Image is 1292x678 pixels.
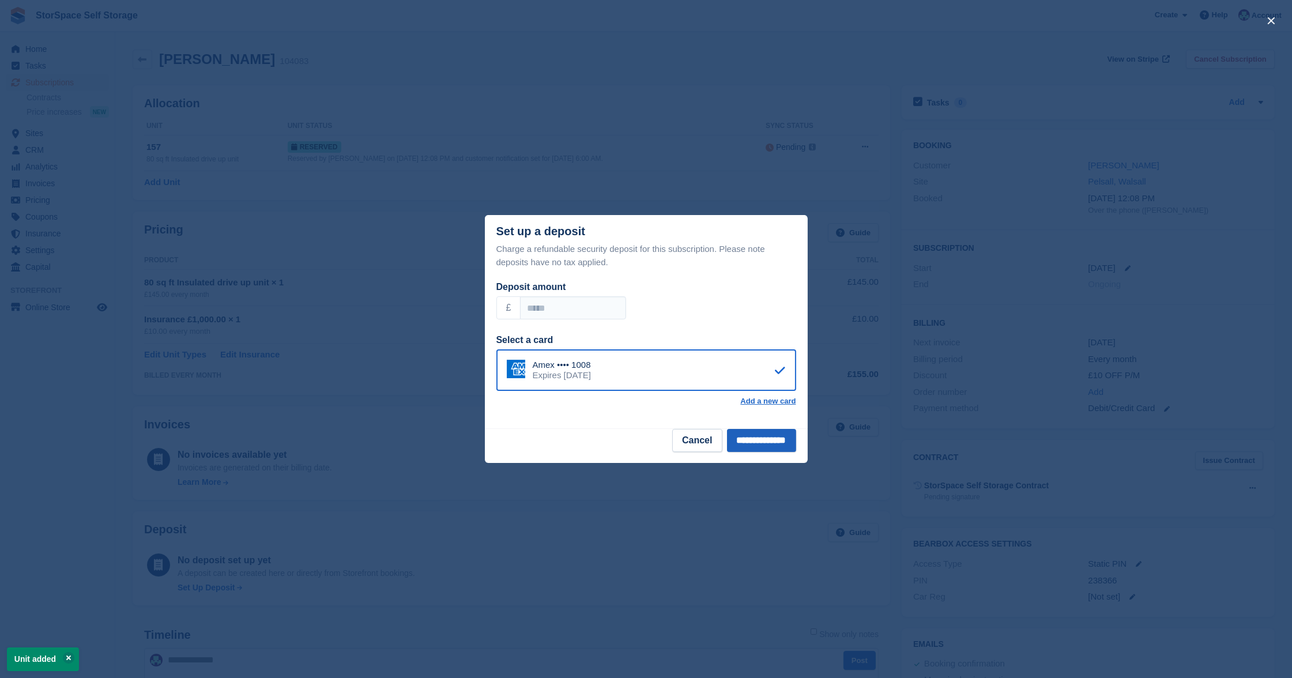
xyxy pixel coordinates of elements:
div: Expires [DATE] [533,370,591,381]
div: Set up a deposit [496,225,585,238]
div: Amex •••• 1008 [533,360,591,370]
button: Cancel [672,429,722,452]
p: Unit added [7,647,79,671]
div: Select a card [496,333,796,347]
label: Deposit amount [496,282,566,292]
a: Add a new card [740,397,796,406]
p: Charge a refundable security deposit for this subscription. Please note deposits have no tax appl... [496,243,796,269]
button: close [1262,12,1280,30]
img: Amex Logo [507,360,525,378]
